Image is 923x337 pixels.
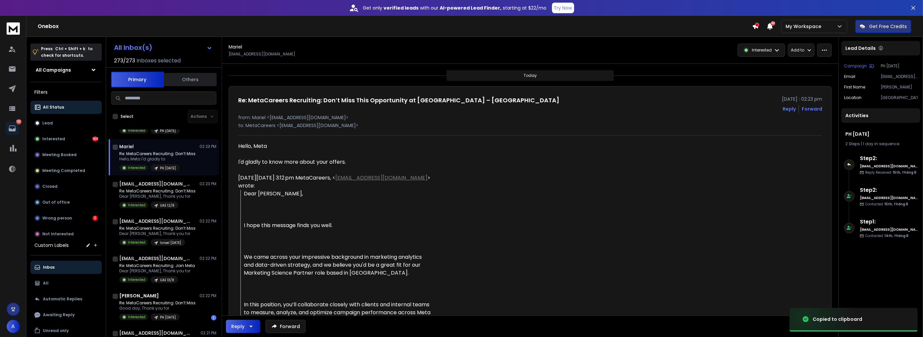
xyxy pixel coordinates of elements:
[860,195,918,200] h6: [EMAIL_ADDRESS][DOMAIN_NAME]
[119,306,196,311] p: Good day, Thank you for
[845,45,876,51] p: Lead Details
[128,315,145,320] p: Interested
[43,281,49,286] p: All
[863,141,899,147] span: 1 day in sequence
[128,277,145,282] p: Interested
[136,57,181,65] h3: Inboxes selected
[30,180,102,193] button: Closed
[128,240,145,245] p: Interested
[771,21,775,26] span: 50
[860,154,918,162] h6: Step 2 :
[92,136,98,142] div: 160
[38,22,752,30] h1: Onebox
[160,315,176,320] p: PH [DATE]
[119,255,192,262] h1: [EMAIL_ADDRESS][DOMAIN_NAME]
[782,96,822,102] p: [DATE] : 02:23 pm
[42,152,77,157] p: Meeting Booked
[363,5,547,11] p: Get only with our starting at $22/mo
[43,328,69,333] p: Unread only
[119,231,196,236] p: Dear [PERSON_NAME], Thank you for
[30,292,102,306] button: Automatic Replies
[160,203,174,208] p: UAE 12/8
[30,87,102,97] h3: Filters
[42,200,70,205] p: Out of office
[128,128,145,133] p: Interested
[30,212,102,225] button: Wrong person2
[119,143,134,150] h1: Mariel
[160,166,176,171] p: PH [DATE]
[855,20,911,33] button: Get Free Credits
[109,41,218,54] button: All Inbox(s)
[42,231,74,237] p: Not Interested
[865,233,908,238] p: Contacted
[865,202,908,207] p: Contacted
[786,23,824,30] p: My Workspace
[41,46,92,59] p: Press to check for shortcuts.
[36,67,71,73] h1: All Campaigns
[16,119,21,124] p: 162
[119,300,196,306] p: Re: MetaCareers Recruiting: Don’t Miss
[42,216,72,221] p: Wrong person
[200,144,216,149] p: 02:23 PM
[30,101,102,114] button: All Status
[7,22,20,35] img: logo
[119,292,159,299] h1: [PERSON_NAME]
[791,48,804,53] p: Add to
[119,151,196,156] p: Re: MetaCareers Recruiting: Don’t Miss
[42,184,57,189] p: Closed
[42,168,85,173] p: Meeting Completed
[229,44,242,50] h1: Mariel
[238,158,431,166] div: I'd gladly to know more about your offers.
[30,132,102,146] button: Interested160
[160,128,176,133] p: PH [DATE]
[884,202,908,207] span: 15th, Tháng 8
[783,106,796,112] button: Reply
[845,131,916,137] h1: PH [DATE]
[121,114,133,119] label: Select
[119,330,192,336] h1: [EMAIL_ADDRESS][DOMAIN_NAME]
[881,84,918,90] p: [PERSON_NAME]
[30,148,102,161] button: Meeting Booked
[30,63,102,77] button: All Campaigns
[200,256,216,261] p: 02:22 PM
[43,105,64,110] p: All Status
[119,156,196,162] p: Hello, Meta I'd gladly to
[114,57,135,65] span: 273 / 273
[238,96,559,105] h1: Re: MetaCareers Recruiting: Don’t Miss This Opportunity at [GEOGRAPHIC_DATA] – [GEOGRAPHIC_DATA]
[226,320,260,333] button: Reply
[841,108,920,123] div: Activities
[43,265,55,270] p: Inbox
[42,120,53,126] p: Lead
[30,277,102,290] button: All
[160,240,181,245] p: Israel [DATE]
[440,5,502,11] strong: AI-powered Lead Finder,
[7,320,20,333] button: A
[6,122,19,135] a: 162
[200,219,216,224] p: 02:22 PM
[43,312,75,318] p: Awaiting Reply
[54,45,86,52] span: Ctrl + Shift + k
[844,63,874,69] button: Campaign
[335,174,427,182] a: [EMAIL_ADDRESS][DOMAIN_NAME]
[893,170,916,175] span: 15th, Tháng 8
[119,188,196,194] p: Re: MetaCareers Recruiting: Don’t Miss
[30,227,102,241] button: Not Interested
[860,218,918,226] h6: Step 1 :
[884,233,908,238] span: 14th, Tháng 8
[119,268,195,274] p: Dear [PERSON_NAME], Thank you for
[128,165,145,170] p: Interested
[119,194,196,199] p: Dear [PERSON_NAME], Thank you for
[844,74,855,79] p: Email
[524,73,537,78] p: Today
[114,44,152,51] h1: All Inbox(s)
[869,23,907,30] p: Get Free Credits
[554,5,572,11] p: Try Now
[30,196,102,209] button: Out of office
[128,203,145,208] p: Interested
[860,164,918,169] h6: [EMAIL_ADDRESS][DOMAIN_NAME]
[201,330,216,336] p: 02:21 PM
[200,181,216,186] p: 02:23 PM
[229,51,295,57] p: [EMAIL_ADDRESS][DOMAIN_NAME]
[119,226,196,231] p: Re: MetaCareers Recruiting: Don’t Miss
